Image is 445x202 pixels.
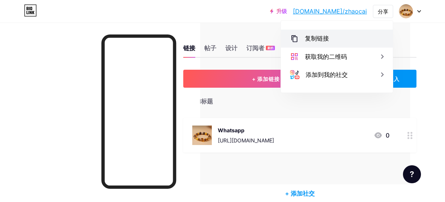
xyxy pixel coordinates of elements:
font: 帖子 [204,44,216,52]
font: 分享 [378,8,388,15]
font: + 添加链接 [252,76,280,82]
img: 领取 [192,126,212,145]
font: 复制链接 [305,35,329,42]
font: 获取我的二维码 [305,53,347,60]
button: + 添加链接 [183,70,348,88]
font: 设计 [225,44,237,52]
a: [DOMAIN_NAME]/zhaocai [293,7,367,16]
font: 新的 [267,46,273,50]
font: 链接 [183,44,195,52]
font: [URL][DOMAIN_NAME] [218,137,274,144]
font: [DOMAIN_NAME]/zhaocai [293,7,367,15]
font: + 添加社交 [285,190,315,197]
font: 0 [386,132,389,139]
font: 添加到我的社交 [306,71,348,78]
img: 招财 [399,4,413,18]
font: 升级 [276,8,287,14]
font: Whatsapp [218,127,244,133]
font: 订阅者 [246,44,264,52]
